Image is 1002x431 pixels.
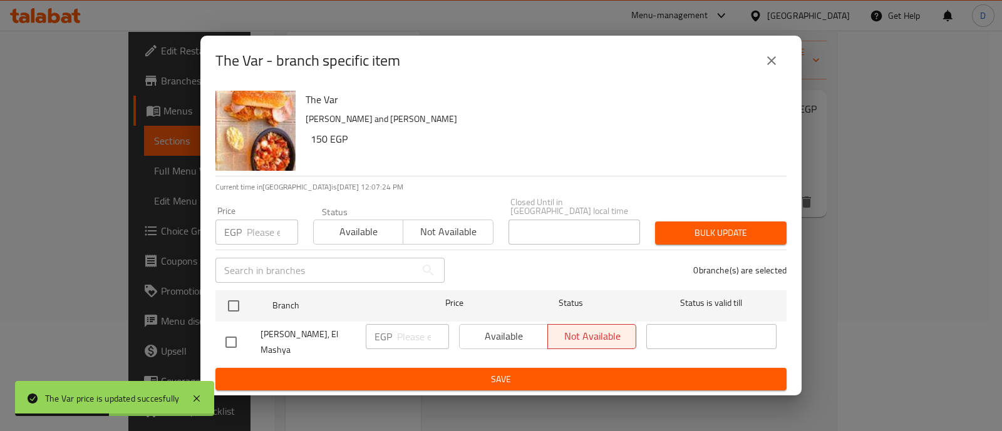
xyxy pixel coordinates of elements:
[215,51,400,71] h2: The Var - branch specific item
[215,258,416,283] input: Search in branches
[506,295,636,311] span: Status
[215,181,787,193] p: Current time in [GEOGRAPHIC_DATA] is [DATE] 12:07:24 PM
[247,220,298,245] input: Please enter price
[225,372,777,387] span: Save
[403,220,493,245] button: Not available
[374,329,392,344] p: EGP
[272,298,403,313] span: Branch
[313,220,403,245] button: Available
[319,223,398,241] span: Available
[261,327,356,358] span: [PERSON_NAME], El Mashya
[693,264,787,276] p: 0 branche(s) are selected
[224,225,242,240] p: EGP
[413,295,496,311] span: Price
[306,91,777,108] h6: The Var
[665,225,777,241] span: Bulk update
[757,46,787,76] button: close
[215,91,296,171] img: The Var
[306,111,777,127] p: [PERSON_NAME] and [PERSON_NAME]
[655,221,787,245] button: Bulk update
[45,392,179,405] div: The Var price is updated succesfully
[311,130,777,148] h6: 150 EGP
[215,368,787,391] button: Save
[646,295,777,311] span: Status is valid till
[408,223,488,241] span: Not available
[397,324,449,349] input: Please enter price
